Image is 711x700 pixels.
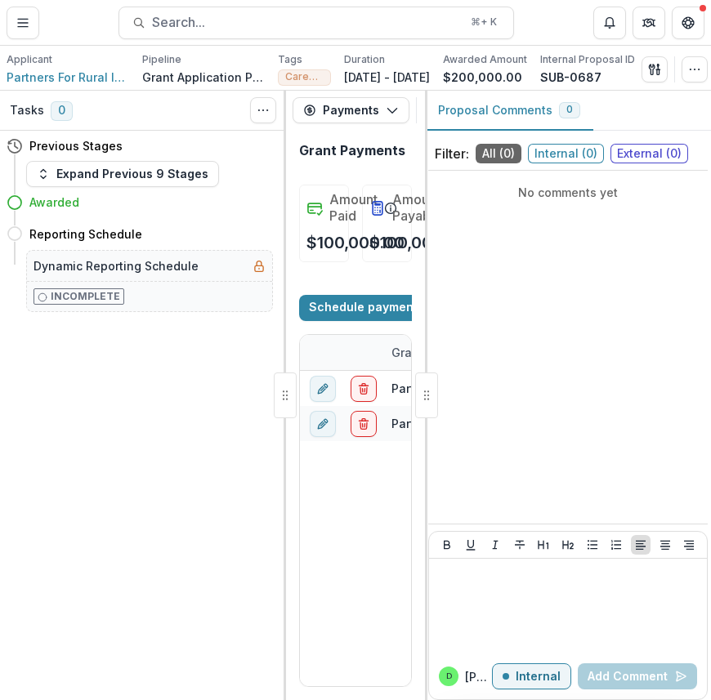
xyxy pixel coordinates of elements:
[10,104,44,118] h3: Tasks
[382,344,470,361] div: Grant Name
[369,230,467,255] p: $100,000.00
[344,69,430,86] p: [DATE] - [DATE]
[29,194,79,211] h4: Awarded
[391,381,596,395] a: Partners For Rural Impact Inc - 2025
[285,71,324,82] span: Career Ready > College Access
[583,535,602,555] button: Bullet List
[329,192,378,223] h2: Amount Paid
[306,230,405,255] p: $100,000.00
[344,52,385,67] p: Duration
[26,161,219,187] button: Expand Previous 9 Stages
[351,410,377,436] button: delete
[7,52,52,67] p: Applicant
[34,257,199,274] h5: Dynamic Reporting Schedule
[293,97,409,123] button: Payments
[443,69,522,86] p: $200,000.00
[593,7,626,39] button: Notifications
[351,375,377,401] button: delete
[51,101,73,121] span: 0
[382,335,504,370] div: Grant Name
[142,52,181,67] p: Pipeline
[443,52,527,67] p: Awarded Amount
[142,69,265,86] p: Grant Application Process
[29,225,142,243] h4: Reporting Schedule
[633,7,665,39] button: Partners
[446,672,452,680] div: Divyansh
[476,144,521,163] span: All ( 0 )
[391,417,596,430] a: Partners For Rural Impact Inc - 2025
[392,192,442,223] h2: Amount Payable
[631,535,651,555] button: Align Left
[310,375,336,401] button: edit
[540,52,635,67] p: Internal Proposal ID
[51,289,120,304] p: Incomplete
[425,91,593,131] button: Proposal Comments
[467,13,500,31] div: ⌘ + K
[310,410,336,436] button: edit
[528,144,604,163] span: Internal ( 0 )
[672,7,704,39] button: Get Help
[7,7,39,39] button: Toggle Menu
[299,143,405,158] h2: Grant Payments
[465,668,492,685] p: [PERSON_NAME]
[152,15,461,30] span: Search...
[655,535,675,555] button: Align Center
[435,184,701,201] p: No comments yet
[534,535,553,555] button: Heading 1
[278,52,302,67] p: Tags
[461,535,481,555] button: Underline
[516,670,561,684] p: Internal
[558,535,578,555] button: Heading 2
[250,97,276,123] button: Toggle View Cancelled Tasks
[679,535,699,555] button: Align Right
[435,144,469,163] p: Filter:
[437,535,457,555] button: Bold
[492,663,571,689] button: Internal
[540,69,601,86] p: SUB-0687
[29,137,123,154] h4: Previous Stages
[610,144,688,163] span: External ( 0 )
[566,104,573,115] span: 0
[118,7,514,39] button: Search...
[299,295,427,321] button: Schedule payment
[485,535,505,555] button: Italicize
[578,663,697,689] button: Add Comment
[7,69,129,86] a: Partners For Rural Impact Inc
[510,535,530,555] button: Strike
[606,535,626,555] button: Ordered List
